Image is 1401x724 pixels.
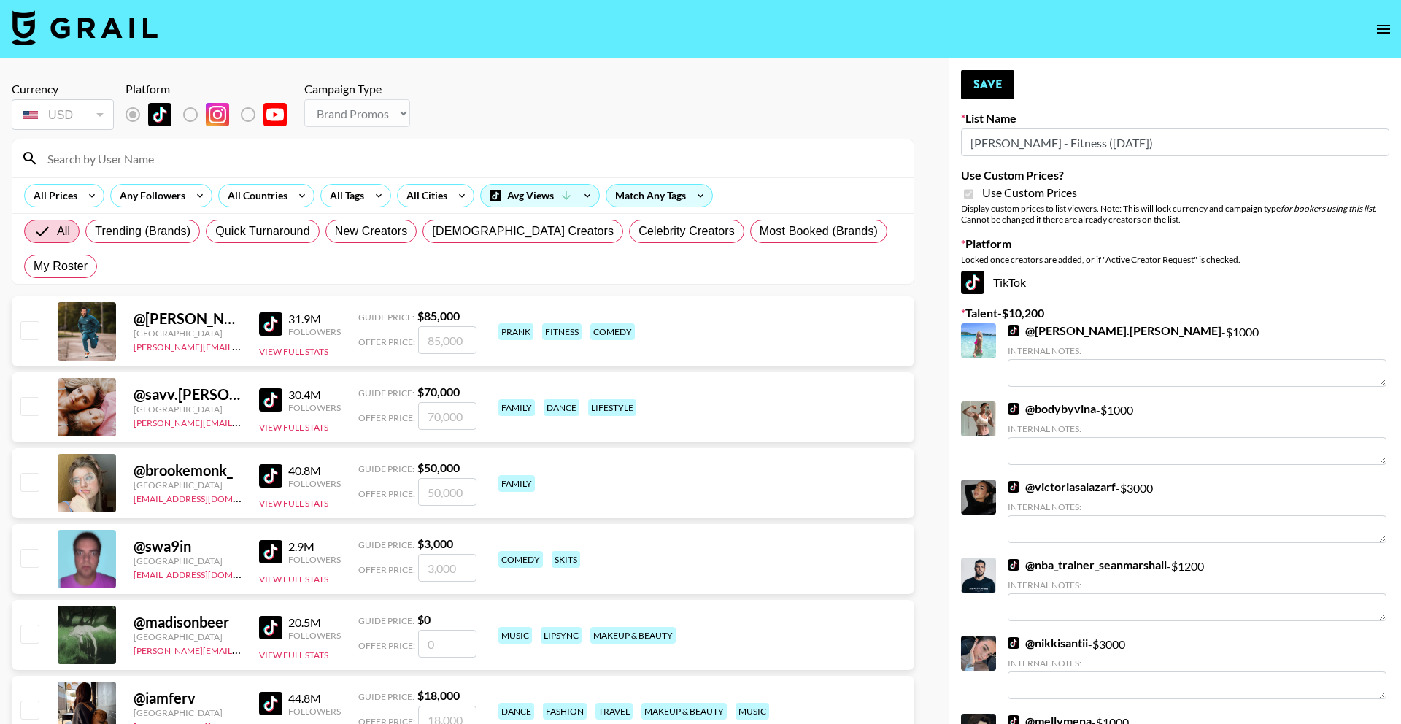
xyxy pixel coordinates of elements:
div: TikTok [961,271,1389,294]
img: TikTok [1008,325,1019,336]
div: - $ 1200 [1008,558,1386,621]
img: TikTok [961,271,984,294]
div: Internal Notes: [1008,423,1386,434]
div: All Prices [25,185,80,207]
span: Offer Price: [358,564,415,575]
span: Guide Price: [358,312,414,323]
div: [GEOGRAPHIC_DATA] [134,480,242,490]
div: Internal Notes: [1008,579,1386,590]
div: @ swa9in [134,537,242,555]
div: [GEOGRAPHIC_DATA] [134,404,242,415]
div: Avg Views [481,185,599,207]
button: View Full Stats [259,574,328,585]
img: TikTok [1008,403,1019,415]
div: prank [498,323,533,340]
div: fitness [542,323,582,340]
button: View Full Stats [259,346,328,357]
strong: $ 0 [417,612,431,626]
strong: $ 70,000 [417,385,460,398]
div: makeup & beauty [641,703,727,720]
div: @ madisonbeer [134,613,242,631]
div: [GEOGRAPHIC_DATA] [134,707,242,718]
img: YouTube [263,103,287,126]
a: [EMAIL_ADDRESS][DOMAIN_NAME] [134,566,280,580]
div: Followers [288,554,341,565]
div: Platform [126,82,298,96]
span: Use Custom Prices [982,185,1077,200]
label: Platform [961,236,1389,251]
button: Save [961,70,1014,99]
div: 31.9M [288,312,341,326]
strong: $ 18,000 [417,688,460,702]
a: @nikkisantii [1008,636,1088,650]
span: Offer Price: [358,488,415,499]
div: fashion [543,703,587,720]
span: Guide Price: [358,615,414,626]
div: Match Any Tags [606,185,712,207]
input: 0 [418,630,476,658]
img: TikTok [259,388,282,412]
a: [EMAIL_ADDRESS][DOMAIN_NAME] [134,490,280,504]
a: @[PERSON_NAME].[PERSON_NAME] [1008,323,1221,338]
span: Guide Price: [358,691,414,702]
span: Offer Price: [358,412,415,423]
div: All Countries [219,185,290,207]
strong: $ 85,000 [417,309,460,323]
img: TikTok [259,616,282,639]
a: [PERSON_NAME][EMAIL_ADDRESS][DOMAIN_NAME] [134,339,350,353]
div: Internal Notes: [1008,658,1386,669]
div: Internal Notes: [1008,345,1386,356]
div: dance [498,703,534,720]
div: makeup & beauty [590,627,676,644]
a: [PERSON_NAME][EMAIL_ADDRESS][DOMAIN_NAME] [134,642,350,656]
span: Quick Turnaround [215,223,310,240]
span: My Roster [34,258,88,275]
span: Offer Price: [358,640,415,651]
div: Internal Notes: [1008,501,1386,512]
div: Display custom prices to list viewers. Note: This will lock currency and campaign type . Cannot b... [961,203,1389,225]
div: 44.8M [288,691,341,706]
div: - $ 3000 [1008,480,1386,543]
div: music [498,627,532,644]
input: Search by User Name [39,147,905,170]
div: Campaign Type [304,82,410,96]
span: New Creators [335,223,408,240]
div: lipsync [541,627,582,644]
div: [GEOGRAPHIC_DATA] [134,631,242,642]
img: TikTok [1008,637,1019,649]
div: 40.8M [288,463,341,478]
strong: $ 50,000 [417,461,460,474]
a: @nba_trainer_seanmarshall [1008,558,1167,572]
a: [PERSON_NAME][EMAIL_ADDRESS][DOMAIN_NAME] [134,415,350,428]
label: Talent - $ 10,200 [961,306,1389,320]
div: dance [544,399,579,416]
img: TikTok [259,540,282,563]
div: - $ 3000 [1008,636,1386,699]
div: skits [552,551,580,568]
div: List locked to TikTok. [126,99,298,130]
img: TikTok [148,103,171,126]
div: Currency is locked to USD [12,96,114,133]
div: - $ 1000 [1008,401,1386,465]
div: USD [15,102,111,128]
div: @ brookemonk_ [134,461,242,480]
div: [GEOGRAPHIC_DATA] [134,328,242,339]
div: [GEOGRAPHIC_DATA] [134,555,242,566]
div: Currency [12,82,114,96]
img: Instagram [206,103,229,126]
div: comedy [498,551,543,568]
span: Offer Price: [358,336,415,347]
div: comedy [590,323,635,340]
img: TikTok [1008,559,1019,571]
span: Celebrity Creators [638,223,735,240]
img: Grail Talent [12,10,158,45]
div: Followers [288,326,341,337]
div: 20.5M [288,615,341,630]
div: Followers [288,478,341,489]
div: family [498,475,535,492]
div: @ iamferv [134,689,242,707]
label: List Name [961,111,1389,126]
a: @victoriasalazarf [1008,480,1116,494]
span: Guide Price: [358,463,414,474]
div: @ [PERSON_NAME].[PERSON_NAME] [134,309,242,328]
